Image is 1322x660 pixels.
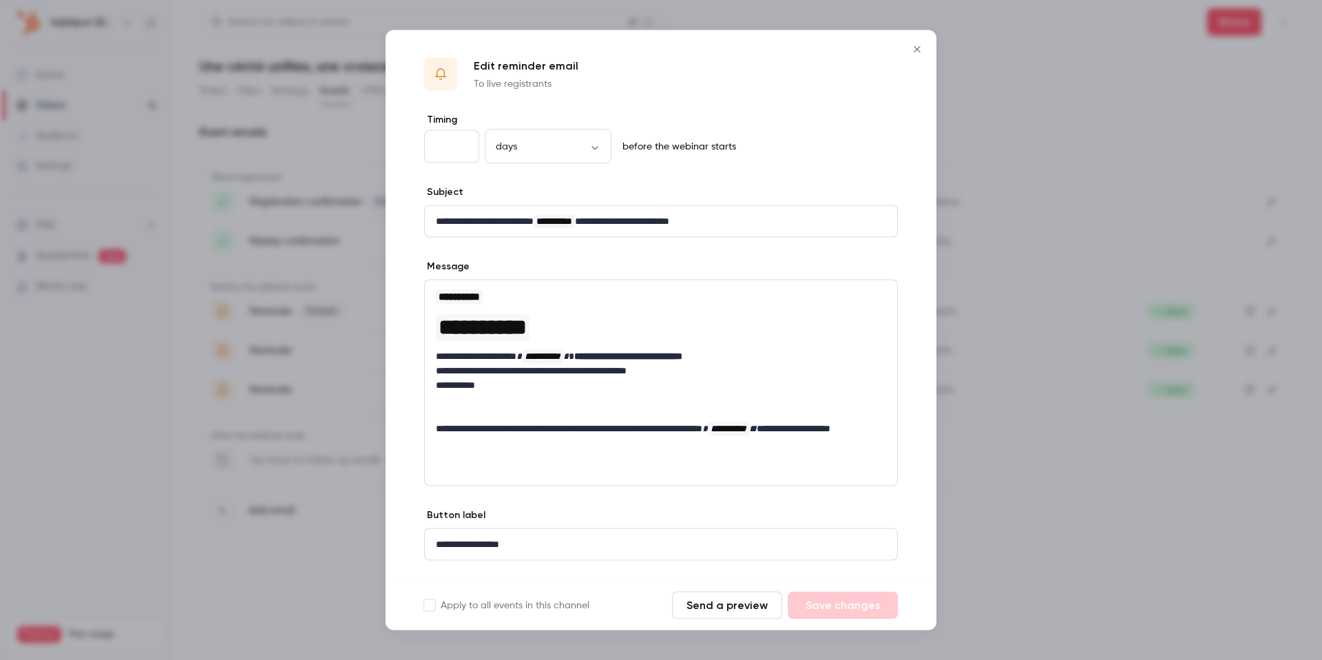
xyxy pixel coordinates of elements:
[425,529,897,560] div: editor
[617,140,736,154] p: before the webinar starts
[474,58,578,74] p: Edit reminder email
[424,113,898,127] label: Timing
[424,508,485,522] label: Button label
[425,206,897,237] div: editor
[672,592,782,619] button: Send a preview
[485,139,611,153] div: days
[424,260,470,274] label: Message
[903,36,931,63] button: Close
[425,280,897,459] div: editor
[424,599,589,612] label: Apply to all events in this channel
[474,77,578,91] p: To live registrants
[424,185,463,199] label: Subject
